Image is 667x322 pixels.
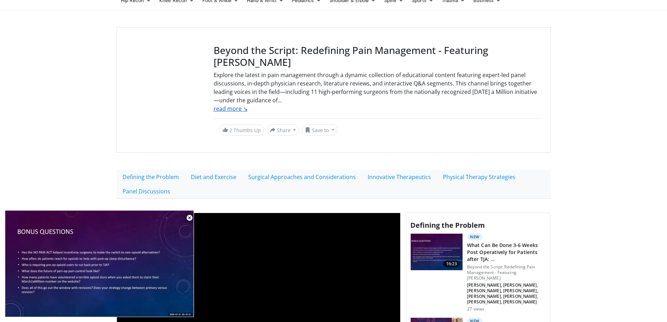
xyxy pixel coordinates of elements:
[467,242,546,263] h3: What Can Be Done 3-6 Weeks Post Operatively for Patients after TJA: …
[117,170,185,184] a: Defining the Problem
[467,306,484,312] p: 27 views
[5,211,194,317] video-js: Video Player
[467,282,546,305] p: [PERSON_NAME], [PERSON_NAME], [PERSON_NAME], [PERSON_NAME], [PERSON_NAME], [PERSON_NAME], [PERSON...
[242,170,362,184] a: Surgical Approaches and Considerations
[410,220,485,230] span: Defining the Problem
[185,170,242,184] a: Diet and Exercise
[437,170,521,184] a: Physical Therapy Strategies
[219,125,264,136] a: 2 Thumbs Up
[214,96,282,112] span: ...
[182,211,196,225] button: Close
[467,233,482,240] p: New
[229,127,232,133] span: 2
[362,170,437,184] a: Innovative Therapeutics
[411,234,463,270] img: 5566e44b-a050-446e-ae9d-277159cd8843.150x105_q85_crop-smart_upscale.jpg
[214,44,541,68] h3: Beyond the Script: Redefining Pain Management - Featuring [PERSON_NAME]
[214,105,248,112] a: read more ↘
[267,124,299,136] button: Share
[410,233,546,312] a: 16:23 New What Can Be Done 3-6 Weeks Post Operatively for Patients after TJA: … Beyond the Script...
[214,71,541,113] div: Explore the latest in pain management through a dynamic collection of educational content featuri...
[117,184,176,199] a: Panel Discussions
[467,264,546,281] p: Beyond the Script: Redefining Pain Management - Featuring [PERSON_NAME]
[302,124,338,136] button: Save to
[443,260,460,267] span: 16:23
